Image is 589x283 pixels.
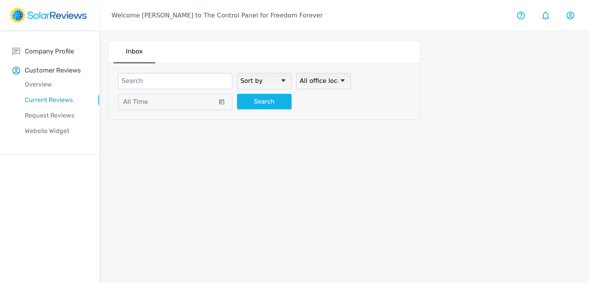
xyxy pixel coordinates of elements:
a: Overview [12,77,99,92]
p: Company Profile [25,47,74,56]
p: Customer Reviews [25,66,81,75]
button: Search [237,94,292,109]
p: Overview [12,80,99,89]
p: Inbox [126,47,143,56]
input: Search [118,73,232,89]
a: Current Reviews [12,92,99,108]
span: All Time [123,98,148,105]
p: Current Reviews [12,95,99,105]
p: Welcome [PERSON_NAME] to The Control Panel for Freedom Forever [112,11,323,20]
a: Website Widget [12,123,99,139]
p: Request Reviews [12,111,99,120]
a: Request Reviews [12,108,99,123]
button: All Time [118,94,232,110]
p: Website Widget [12,126,99,136]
